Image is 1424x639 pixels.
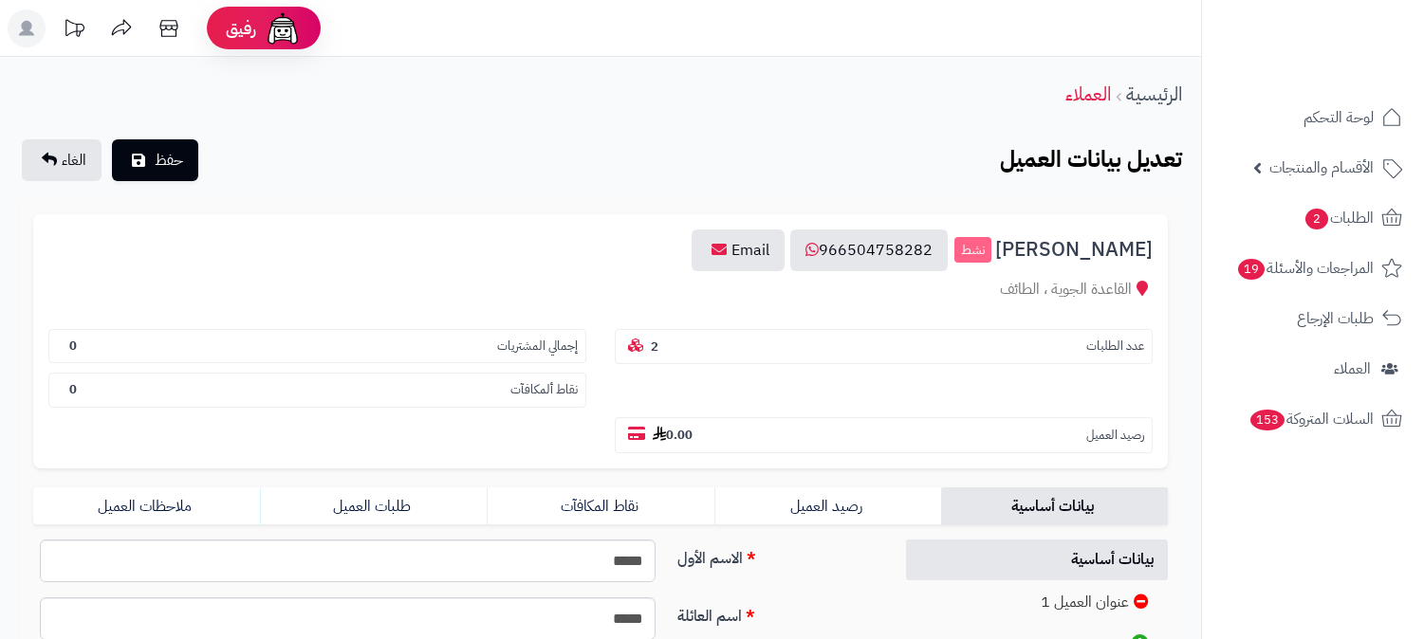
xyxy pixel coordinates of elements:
a: ملاحظات العميل [33,487,260,525]
b: 0 [69,337,77,355]
a: العملاء [1213,346,1413,392]
span: [PERSON_NAME] [995,239,1153,261]
small: رصيد العميل [1086,427,1144,445]
a: الطلبات2 [1213,195,1413,241]
a: السلات المتروكة153 [1213,396,1413,442]
a: عنوان العميل 1 [906,582,1169,623]
a: رصيد العميل [714,487,941,525]
span: المراجعات والأسئلة [1236,255,1374,282]
div: القاعدة الجوية ، الطائف [48,279,1153,301]
a: المراجعات والأسئلة19 [1213,246,1413,291]
a: 966504758282 [790,229,948,271]
img: logo-2.png [1295,32,1406,72]
span: العملاء [1334,356,1371,382]
a: لوحة التحكم [1213,95,1413,140]
a: الرئيسية [1126,80,1182,108]
label: الاسم الأول [670,539,884,570]
span: حفظ [155,149,183,172]
small: نشط [954,237,991,264]
a: بيانات أساسية [906,539,1169,580]
img: ai-face.png [264,9,302,47]
a: Email [692,229,785,271]
a: نقاط المكافآت [487,487,713,525]
a: تحديثات المنصة [50,9,98,52]
a: طلبات العميل [260,487,487,525]
b: 2 [651,338,658,356]
b: تعديل بيانات العميل [1000,142,1182,176]
span: طلبات الإرجاع [1297,305,1374,332]
span: رفيق [226,17,256,40]
a: الغاء [22,139,102,181]
span: الطلبات [1304,205,1374,231]
span: لوحة التحكم [1304,104,1374,131]
b: 0 [69,380,77,398]
span: الغاء [62,149,86,172]
span: 2 [1304,208,1329,230]
span: السلات المتروكة [1248,406,1374,432]
a: طلبات الإرجاع [1213,296,1413,341]
span: 153 [1249,409,1285,431]
a: بيانات أساسية [941,487,1168,525]
label: اسم العائلة [670,597,884,628]
span: الأقسام والمنتجات [1269,155,1374,181]
b: 0.00 [653,426,693,444]
small: إجمالي المشتريات [497,338,578,356]
button: حفظ [112,139,198,181]
small: عدد الطلبات [1086,338,1144,356]
a: العملاء [1065,80,1111,108]
span: 19 [1237,258,1266,281]
small: نقاط ألمكافآت [510,381,578,399]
